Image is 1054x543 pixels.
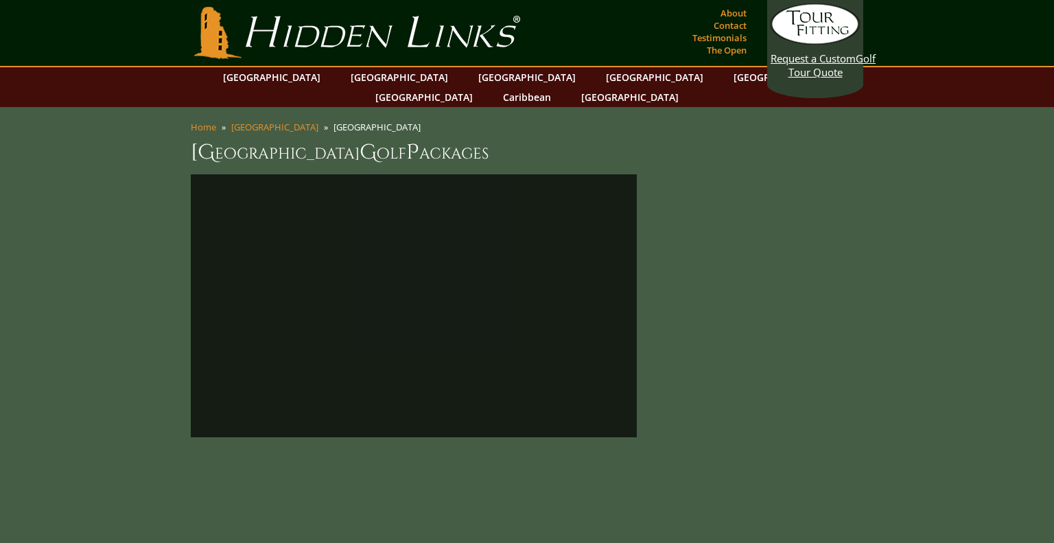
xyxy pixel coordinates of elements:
[599,67,710,87] a: [GEOGRAPHIC_DATA]
[360,139,377,166] span: G
[496,87,558,107] a: Caribbean
[344,67,455,87] a: [GEOGRAPHIC_DATA]
[703,41,750,60] a: The Open
[368,87,480,107] a: [GEOGRAPHIC_DATA]
[231,121,318,133] a: [GEOGRAPHIC_DATA]
[191,139,863,166] h1: [GEOGRAPHIC_DATA] olf ackages
[191,121,216,133] a: Home
[574,87,686,107] a: [GEOGRAPHIC_DATA]
[727,67,838,87] a: [GEOGRAPHIC_DATA]
[717,3,750,23] a: About
[406,139,419,166] span: P
[333,121,426,133] li: [GEOGRAPHIC_DATA]
[204,188,623,424] iframe: Sir-Nick-on-Southwest-Ireland
[471,67,583,87] a: [GEOGRAPHIC_DATA]
[771,3,860,79] a: Request a CustomGolf Tour Quote
[216,67,327,87] a: [GEOGRAPHIC_DATA]
[689,28,750,47] a: Testimonials
[771,51,856,65] span: Request a Custom
[710,16,750,35] a: Contact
